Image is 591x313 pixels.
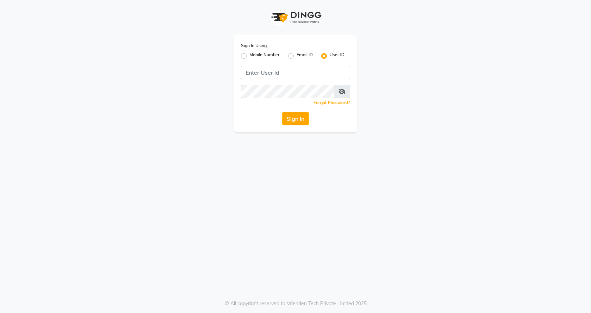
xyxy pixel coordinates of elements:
[282,112,309,125] button: Sign In
[330,52,344,60] label: User ID
[241,85,334,98] input: Username
[241,66,350,79] input: Username
[297,52,313,60] label: Email ID
[313,100,350,105] a: Forgot Password?
[241,43,268,49] label: Sign In Using:
[267,7,324,28] img: logo1.svg
[249,52,280,60] label: Mobile Number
